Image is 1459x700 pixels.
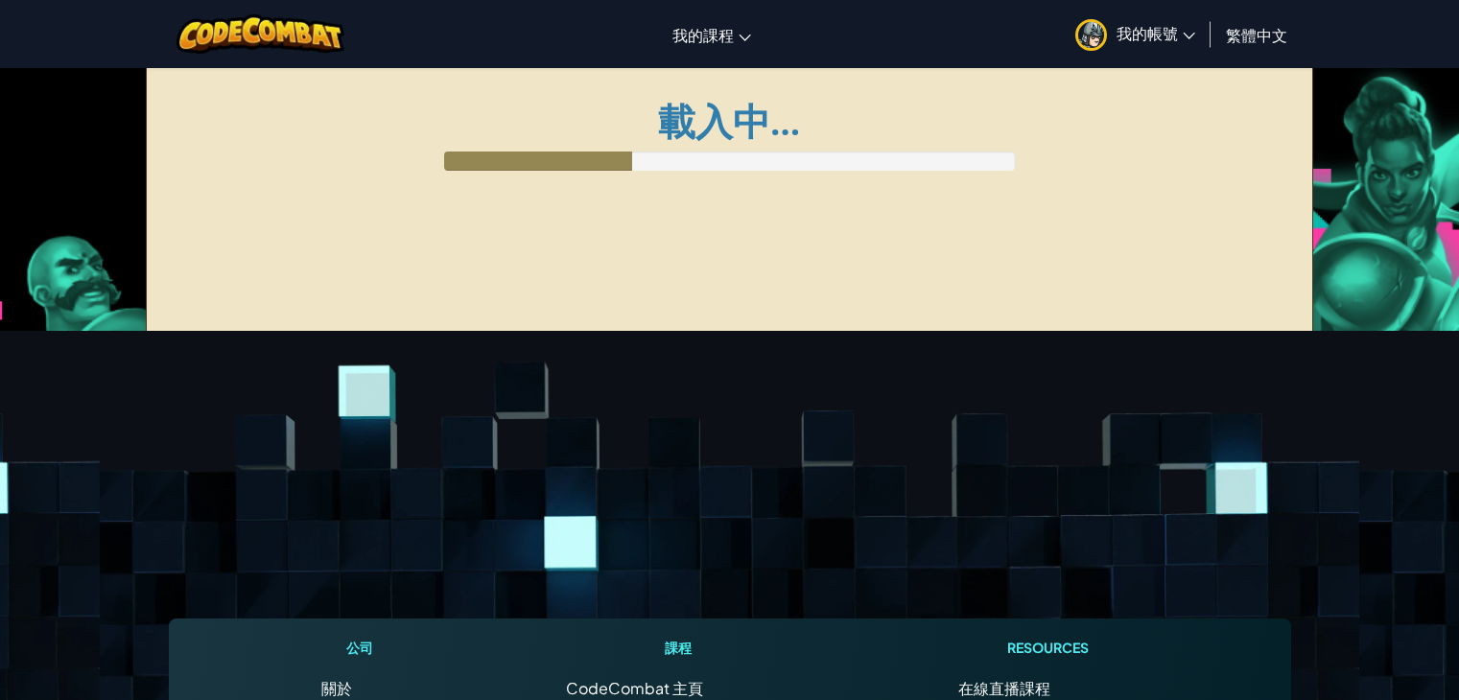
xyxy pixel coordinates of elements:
img: avatar [1075,19,1107,51]
img: CodeCombat logo [176,14,344,54]
span: 我的課程 [672,25,734,45]
h1: 課程 [566,638,790,658]
span: 繁體中文 [1226,25,1287,45]
h1: 載入中… [158,102,1301,142]
a: 繁體中文 [1216,9,1297,60]
h1: Resources [958,638,1138,658]
span: CodeCombat 主頁 [566,678,703,698]
span: 我的帳號 [1117,23,1195,43]
a: 我的帳號 [1066,4,1205,64]
h1: 公司 [321,638,398,658]
a: 在線直播課程 [958,678,1050,698]
a: 關於 [321,678,352,698]
a: 我的課程 [663,9,761,60]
